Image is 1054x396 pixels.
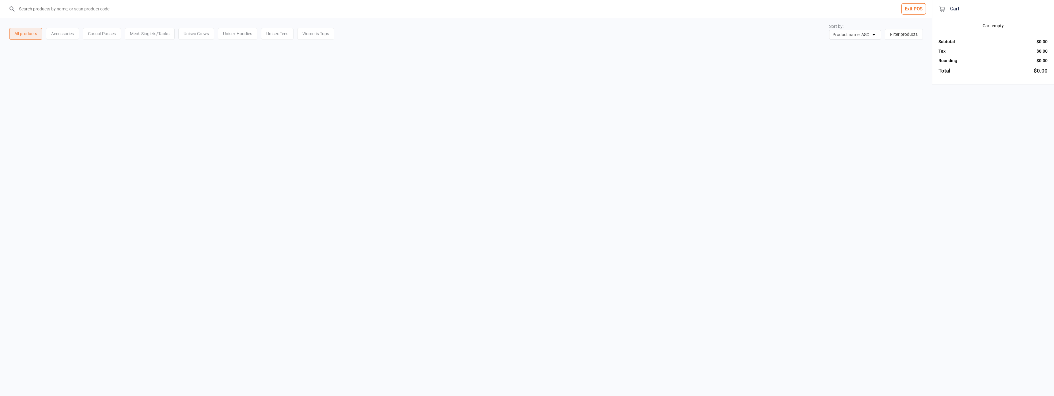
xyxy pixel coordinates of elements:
[938,48,946,54] div: Tax
[1034,67,1048,75] div: $0.00
[83,28,121,40] div: Casual Passes
[885,29,923,40] button: Filter products
[938,67,950,75] div: Total
[125,28,175,40] div: Men's Singlets/Tanks
[297,28,334,40] div: Women's Tops
[1037,58,1048,64] div: $0.00
[938,58,957,64] div: Rounding
[938,39,955,45] div: Subtotal
[46,28,79,40] div: Accessories
[829,24,844,29] label: Sort by:
[1037,48,1048,54] div: $0.00
[1037,39,1048,45] div: $0.00
[261,28,294,40] div: Unisex Tees
[938,23,1048,29] div: Cart empty
[9,28,42,40] div: All products
[218,28,257,40] div: Unisex Hoodies
[178,28,214,40] div: Unisex Crews
[901,3,926,15] button: Exit POS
